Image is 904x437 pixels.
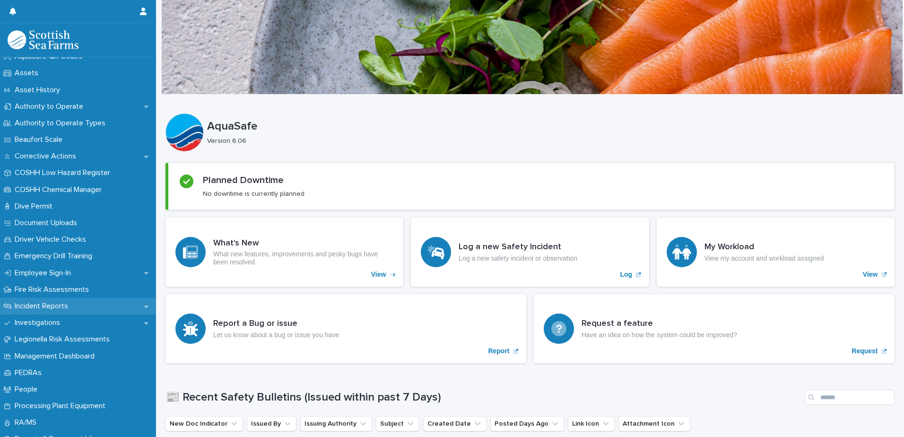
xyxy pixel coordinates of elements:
[11,352,102,361] p: Management Dashboard
[11,135,70,144] p: Beaufort Scale
[657,218,895,287] a: View
[459,242,577,253] h3: Log a new Safety Incident
[203,175,284,186] h2: Planned Downtime
[11,202,60,211] p: Dive Permit
[411,218,649,287] a: Log
[11,418,44,427] p: RA/MS
[207,120,891,133] p: AquaSafe
[165,294,526,363] a: Report
[11,102,91,111] p: Authority to Operate
[459,254,577,262] p: Log a new safety incident or observation
[704,242,824,253] h3: My Workload
[213,238,393,249] h3: What's New
[11,235,94,244] p: Driver Vehicle Checks
[704,254,824,262] p: View my account and workload assigned
[371,271,386,279] p: View
[805,390,895,405] input: Search
[11,368,49,377] p: PEDRAs
[376,416,419,431] button: Subject
[213,319,339,329] h3: Report a Bug or issue
[582,331,737,339] p: Have an idea on how the system could be improved?
[207,137,887,145] p: Version 6.06
[11,52,90,61] p: AquaSafe QR Codes
[11,385,45,394] p: People
[11,318,68,327] p: Investigations
[620,271,633,279] p: Log
[618,416,690,431] button: Attachment Icon
[423,416,487,431] button: Created Date
[8,30,78,49] img: bPIBxiqnSb2ggTQWdOVV
[247,416,296,431] button: Issued By
[488,347,509,355] p: Report
[863,271,878,279] p: View
[11,152,84,161] p: Corrective Actions
[213,250,393,266] p: What new features, improvements and pesky bugs have been resolved
[11,119,113,128] p: Authority to Operate Types
[11,86,68,95] p: Asset History
[165,391,801,404] h1: 📰 Recent Safety Bulletins (Issued within past 7 Days)
[534,294,895,363] a: Request
[11,168,118,177] p: COSHH Low Hazard Register
[203,190,304,198] p: No downtime is currently planned
[11,269,78,278] p: Employee Sign-In
[852,347,878,355] p: Request
[11,285,96,294] p: Fire Risk Assessments
[11,69,46,78] p: Assets
[11,185,109,194] p: COSHH Chemical Manager
[165,416,243,431] button: New Doc Indicator
[490,416,564,431] button: Posted Days Ago
[11,335,117,344] p: Legionella Risk Assessments
[11,302,76,311] p: Incident Reports
[213,331,339,339] p: Let us know about a bug or issue you have
[11,252,100,261] p: Emergency Drill Training
[11,218,85,227] p: Document Uploads
[300,416,372,431] button: Issuing Authority
[582,319,737,329] h3: Request a feature
[165,218,403,287] a: View
[11,402,113,411] p: Processing Plant Equipment
[568,416,615,431] button: Link Icon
